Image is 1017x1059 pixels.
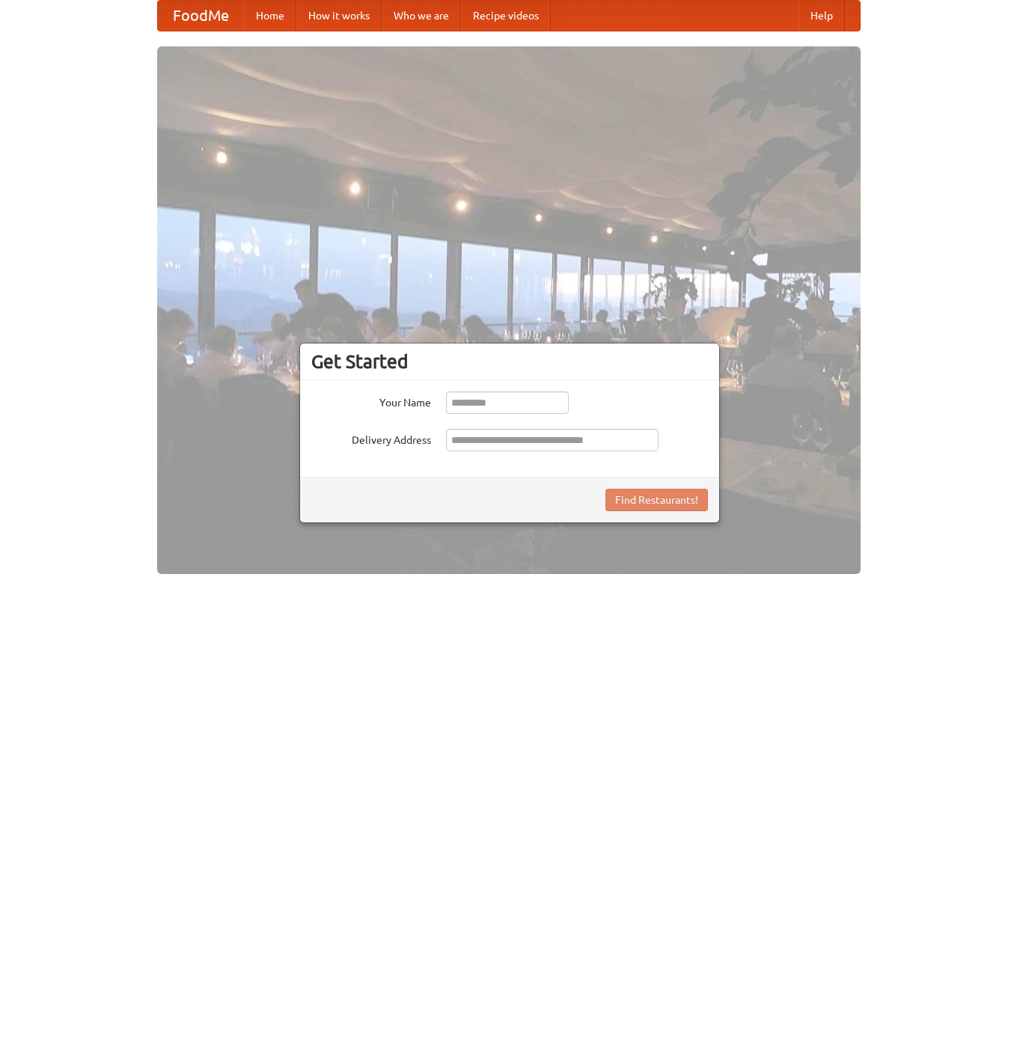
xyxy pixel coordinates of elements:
[158,1,244,31] a: FoodMe
[311,350,708,373] h3: Get Started
[798,1,845,31] a: Help
[605,489,708,511] button: Find Restaurants!
[311,391,431,410] label: Your Name
[461,1,551,31] a: Recipe videos
[311,429,431,448] label: Delivery Address
[382,1,461,31] a: Who we are
[296,1,382,31] a: How it works
[244,1,296,31] a: Home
